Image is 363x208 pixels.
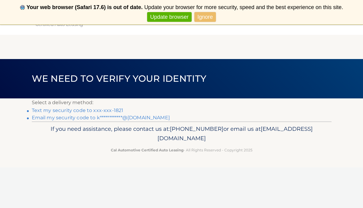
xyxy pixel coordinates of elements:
strong: Cal Automotive Certified Auto Leasing [111,148,183,152]
p: If you need assistance, please contact us at: or email us at [36,124,328,144]
a: Text my security code to xxx-xxx-1821 [32,107,124,113]
span: [PHONE_NUMBER] [170,125,223,132]
span: Update your browser for more security, speed and the best experience on this site. [144,4,343,10]
p: - All Rights Reserved - Copyright 2025 [36,147,328,153]
a: Update browser [147,12,192,22]
b: Your web browser (Safari 17.6) is out of date. [27,4,143,10]
a: Ignore [194,12,216,22]
p: Select a delivery method: [32,98,332,107]
span: We need to verify your identity [32,73,206,84]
